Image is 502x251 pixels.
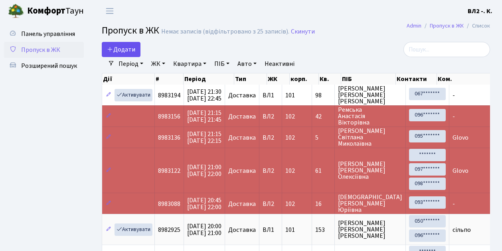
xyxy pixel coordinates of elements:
[285,225,295,234] span: 101
[338,128,402,147] span: [PERSON_NAME] Світлана Миколаївна
[453,225,471,234] span: сільпо
[285,200,295,208] span: 102
[263,92,279,99] span: ВЛ1
[315,134,331,141] span: 5
[430,22,464,30] a: Пропуск в ЖК
[396,73,437,85] th: Контакти
[4,42,84,58] a: Пропуск в ЖК
[187,109,221,124] span: [DATE] 21:15 [DATE] 21:45
[8,3,24,19] img: logo.png
[27,4,65,17] b: Комфорт
[21,45,60,54] span: Пропуск в ЖК
[315,113,331,120] span: 42
[468,7,492,16] b: ВЛ2 -. К.
[187,163,221,178] span: [DATE] 21:00 [DATE] 22:00
[228,201,256,207] span: Доставка
[285,133,295,142] span: 102
[453,133,468,142] span: Glovo
[187,130,221,145] span: [DATE] 21:15 [DATE] 22:15
[338,194,402,213] span: [DEMOGRAPHIC_DATA] [PERSON_NAME] Юріївна
[228,92,256,99] span: Доставка
[187,222,221,237] span: [DATE] 20:00 [DATE] 21:00
[261,57,298,71] a: Неактивні
[187,87,221,103] span: [DATE] 21:30 [DATE] 22:45
[338,161,402,180] span: [PERSON_NAME] [PERSON_NAME] Олексіївна
[158,166,180,175] span: 8983122
[338,107,402,126] span: Ремська Анастасія Вікторівна
[341,73,396,85] th: ПІБ
[338,220,402,239] span: [PERSON_NAME] [PERSON_NAME] [PERSON_NAME]
[319,73,341,85] th: Кв.
[21,61,77,70] span: Розширений пошук
[234,73,267,85] th: Тип
[263,227,279,233] span: ВЛ1
[158,225,180,234] span: 8982925
[453,91,455,100] span: -
[102,24,159,38] span: Пропуск в ЖК
[102,73,155,85] th: Дії
[184,73,234,85] th: Період
[315,168,331,174] span: 61
[338,85,402,105] span: [PERSON_NAME] [PERSON_NAME] [PERSON_NAME]
[158,133,180,142] span: 8983136
[4,26,84,42] a: Панель управління
[158,112,180,121] span: 8983156
[263,113,279,120] span: ВЛ2
[403,42,490,57] input: Пошук...
[27,4,84,18] span: Таун
[170,57,209,71] a: Квартира
[267,73,290,85] th: ЖК
[228,227,256,233] span: Доставка
[211,57,233,71] a: ПІБ
[158,91,180,100] span: 8983194
[464,22,490,30] li: Список
[468,6,492,16] a: ВЛ2 -. К.
[407,22,421,30] a: Admin
[290,73,319,85] th: корп.
[453,166,468,175] span: Glovo
[161,28,289,36] div: Немає записів (відфільтровано з 25 записів).
[453,112,455,121] span: -
[21,30,75,38] span: Панель управління
[285,166,295,175] span: 102
[148,57,168,71] a: ЖК
[291,28,315,36] a: Скинути
[395,18,502,34] nav: breadcrumb
[102,42,140,57] a: Додати
[100,4,120,18] button: Переключити навігацію
[285,91,295,100] span: 101
[115,57,146,71] a: Період
[115,89,152,101] a: Активувати
[187,196,221,211] span: [DATE] 20:45 [DATE] 22:00
[4,58,84,74] a: Розширений пошук
[228,134,256,141] span: Доставка
[234,57,260,71] a: Авто
[155,73,184,85] th: #
[263,134,279,141] span: ВЛ2
[453,200,455,208] span: -
[315,92,331,99] span: 98
[228,168,256,174] span: Доставка
[228,113,256,120] span: Доставка
[263,201,279,207] span: ВЛ2
[158,200,180,208] span: 8983088
[285,112,295,121] span: 102
[263,168,279,174] span: ВЛ2
[315,201,331,207] span: 16
[115,223,152,236] a: Активувати
[107,45,135,54] span: Додати
[315,227,331,233] span: 153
